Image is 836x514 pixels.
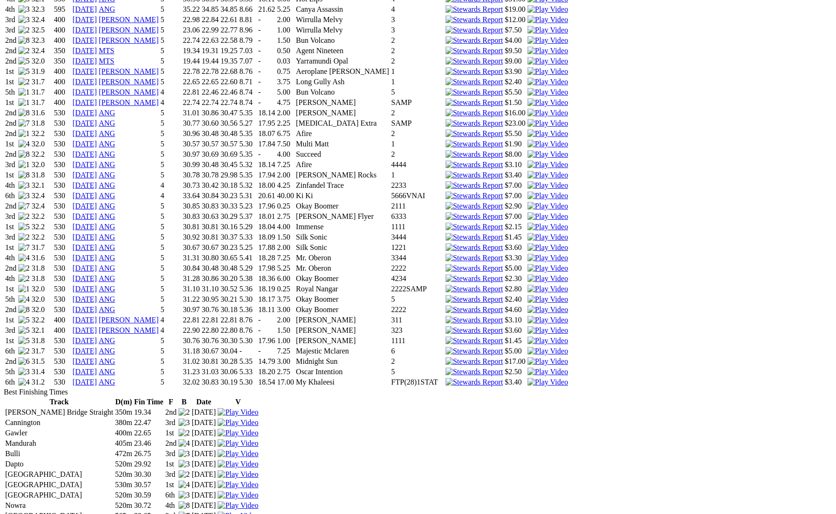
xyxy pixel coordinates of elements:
img: 2 [18,78,30,86]
img: 5 [18,223,30,231]
a: [DATE] [73,129,97,137]
a: ANG [99,243,115,251]
img: Stewards Report [446,223,503,231]
a: [DATE] [73,264,97,272]
img: 1 [18,88,30,96]
img: Stewards Report [446,119,503,128]
a: View replay [528,5,568,13]
a: [DATE] [73,326,97,334]
a: View replay [218,408,258,416]
a: View replay [528,212,568,220]
img: Stewards Report [446,98,503,107]
a: [DATE] [73,337,97,345]
img: Play Video [218,481,258,489]
a: [PERSON_NAME] [99,36,159,44]
td: 400 [54,15,72,24]
a: View replay [528,223,568,231]
img: Play Video [528,150,568,159]
td: 8.96 [239,25,257,35]
a: View replay [528,243,568,251]
img: Play Video [218,491,258,499]
a: View replay [528,150,568,158]
a: ANG [99,254,115,262]
td: 22.77 [220,25,238,35]
img: Stewards Report [446,347,503,355]
td: 4 [391,5,444,14]
td: 22.63 [201,36,219,45]
td: 22.98 [182,15,200,24]
a: ANG [99,305,115,313]
img: 2 [18,47,30,55]
a: View replay [528,26,568,34]
a: [DATE] [73,57,97,65]
a: View replay [528,233,568,241]
img: Play Video [528,326,568,335]
a: [DATE] [73,67,97,75]
img: Play Video [528,357,568,366]
td: 1.00 [276,25,294,35]
td: 2nd [5,36,17,45]
img: 8 [18,305,30,314]
a: ANG [99,109,115,117]
td: $12.00 [504,15,526,24]
img: Play Video [218,501,258,510]
img: 2 [18,274,30,283]
img: Play Video [528,212,568,221]
img: 3 [18,181,30,190]
img: Stewards Report [446,47,503,55]
td: 22.61 [220,15,238,24]
a: View replay [528,88,568,96]
td: 5 [160,25,182,35]
a: MTS [99,57,114,65]
img: Stewards Report [446,326,503,335]
td: 22.84 [201,15,219,24]
img: 4 [18,140,30,148]
img: Stewards Report [446,202,503,210]
a: [PERSON_NAME] [99,67,159,75]
img: 1 [18,161,30,169]
td: 23.06 [182,25,200,35]
img: 1 [18,129,30,138]
a: View replay [218,460,258,468]
a: [DATE] [73,357,97,365]
img: Play Video [528,161,568,169]
td: 32.3 [31,5,53,14]
a: View replay [528,161,568,169]
a: View replay [528,129,568,137]
td: 22.74 [182,36,200,45]
a: [DATE] [73,181,97,189]
a: View replay [218,439,258,447]
a: View replay [218,470,258,478]
img: Play Video [528,98,568,107]
a: View replay [528,36,568,44]
a: [PERSON_NAME] [99,16,159,24]
img: 8 [18,171,30,179]
td: $7.50 [504,25,526,35]
td: 35.22 [182,5,200,14]
img: 3 [18,192,30,200]
img: Stewards Report [446,78,503,86]
a: View replay [528,316,568,324]
a: [DATE] [73,119,97,127]
td: Canya Assassin [295,5,390,14]
a: View replay [528,368,568,376]
a: View replay [528,264,568,272]
td: 3 [391,15,444,24]
td: 32.3 [31,36,53,45]
a: [DATE] [73,233,97,241]
td: 400 [54,25,72,35]
img: Stewards Report [446,57,503,65]
a: View replay [528,78,568,86]
a: View replay [528,347,568,355]
td: 4th [5,5,17,14]
a: View replay [528,274,568,282]
a: View replay [528,285,568,293]
img: 2 [18,264,30,273]
img: 1 [18,98,30,107]
img: Play Video [528,36,568,45]
img: Stewards Report [446,129,503,138]
a: [DATE] [73,161,97,169]
img: 8 [18,36,30,45]
img: 5 [18,326,30,335]
a: View replay [528,98,568,106]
